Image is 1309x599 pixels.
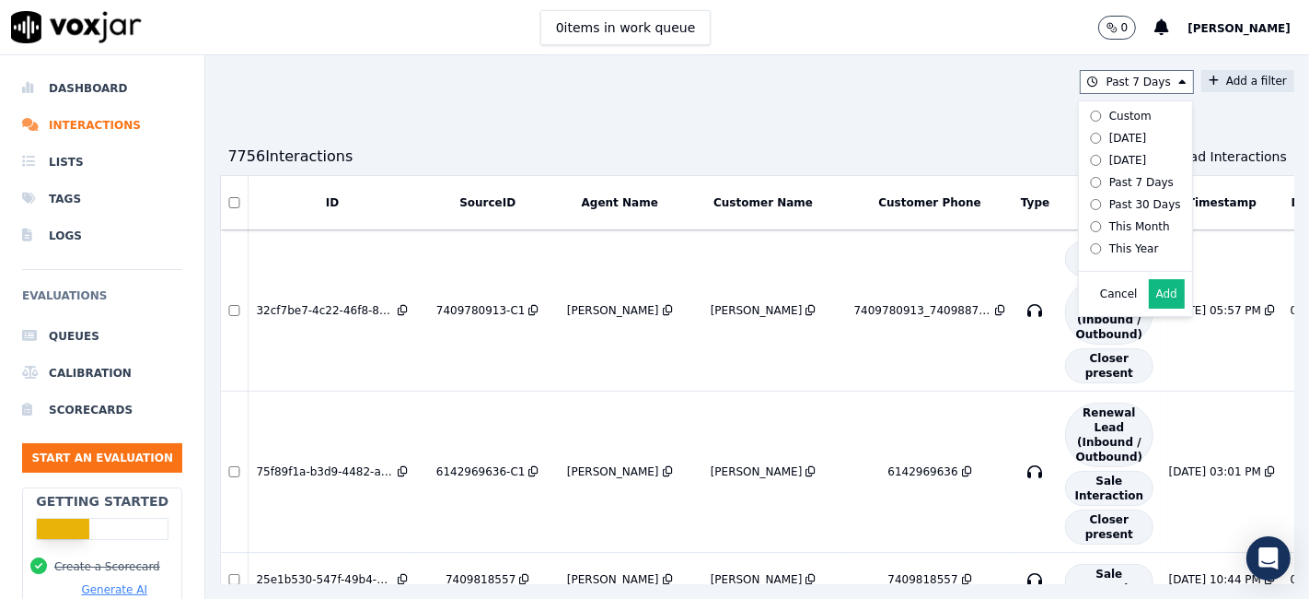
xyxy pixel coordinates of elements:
[1080,70,1194,94] button: Past 7 Days Custom [DATE] [DATE] Past 7 Days Past 30 Days This Month This Year Cancel Add
[459,195,515,210] button: SourceID
[22,181,182,217] a: Tags
[1121,20,1129,35] p: 0
[711,572,803,587] div: [PERSON_NAME]
[1109,153,1147,168] div: [DATE]
[711,303,803,318] div: [PERSON_NAME]
[1065,241,1154,276] span: Outbound Lead
[227,146,353,168] div: 7756 Interaction s
[326,195,339,210] button: ID
[1090,221,1102,233] input: This Month
[711,464,803,479] div: [PERSON_NAME]
[436,464,526,479] div: 6142969636-C1
[36,492,168,511] h2: Getting Started
[22,285,182,318] h6: Evaluations
[1187,17,1309,39] button: [PERSON_NAME]
[878,195,980,210] button: Customer Phone
[22,355,182,392] a: Calibration
[540,10,712,45] button: 0items in work queue
[1161,147,1287,166] span: Upload Interactions
[887,572,957,587] div: 7409818557
[567,572,659,587] div: [PERSON_NAME]
[1065,280,1154,345] span: Renewal Lead (Inbound / Outbound)
[54,559,160,574] button: Create a Scorecard
[1065,348,1154,383] span: Closer present
[1109,131,1147,146] div: [DATE]
[22,144,182,181] a: Lists
[887,464,957,479] div: 6142969636
[256,572,394,587] div: 25e1b530-547f-49b4-b5b2-ca27abfcad5e
[1169,464,1261,479] div: [DATE] 03:01 PM
[256,303,394,318] div: 32cf7be7-4c22-46f8-8b18-1b564a22157a
[1098,16,1137,40] button: 0
[1098,16,1155,40] button: 0
[1090,155,1102,167] input: [DATE]
[1141,147,1287,166] button: Upload Interactions
[11,11,142,43] img: voxjar logo
[854,303,992,318] div: 7409780913_7409887408
[256,464,394,479] div: 75f89f1a-b3d9-4482-a44f-b6f29530a027
[1090,177,1102,189] input: Past 7 Days
[1109,219,1170,234] div: This Month
[1169,303,1261,318] div: [DATE] 05:57 PM
[22,217,182,254] a: Logs
[1169,572,1261,587] div: [DATE] 10:44 PM
[1149,279,1185,309] button: Add
[22,107,182,144] a: Interactions
[22,318,182,355] a: Queues
[436,303,526,318] div: 7409780913-C1
[1090,111,1102,123] input: Custom
[1109,241,1159,256] div: This Year
[1187,22,1291,35] span: [PERSON_NAME]
[1187,195,1257,210] button: Timestamp
[1090,243,1102,255] input: This Year
[582,195,658,210] button: Agent Name
[1109,175,1174,190] div: Past 7 Days
[1100,287,1138,301] button: Cancel
[1090,133,1102,145] input: [DATE]
[1109,109,1152,123] div: Custom
[1021,195,1049,210] button: Type
[446,572,515,587] div: 7409818557
[22,70,182,107] a: Dashboard
[1246,536,1291,581] div: Open Intercom Messenger
[567,464,659,479] div: [PERSON_NAME]
[22,392,182,429] a: Scorecards
[1065,403,1154,467] span: Renewal Lead (Inbound / Outbound)
[1065,564,1154,599] span: Sale Interaction
[1201,70,1294,92] button: Add a filter
[1065,510,1154,545] span: Closer present
[22,443,182,473] button: Start an Evaluation
[567,303,659,318] div: [PERSON_NAME]
[1109,197,1181,212] div: Past 30 Days
[713,195,813,210] button: Customer Name
[1090,199,1102,211] input: Past 30 Days
[1065,471,1154,506] span: Sale Interaction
